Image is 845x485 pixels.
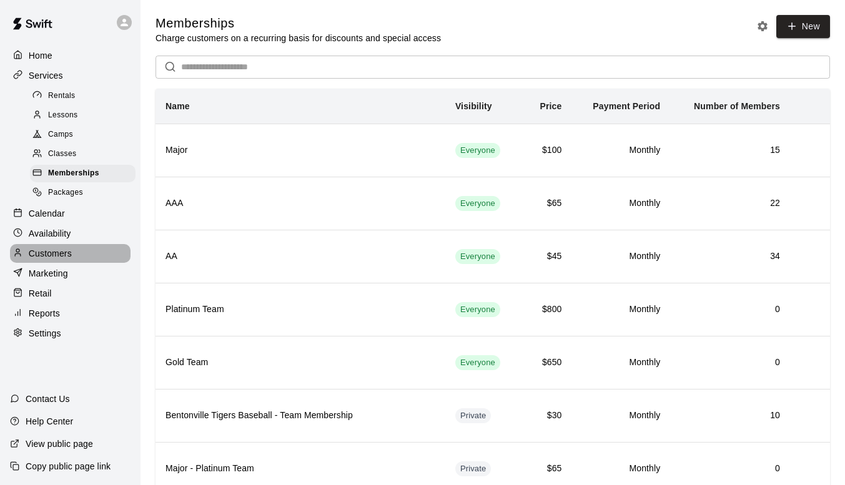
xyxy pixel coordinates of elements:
p: Settings [29,327,61,340]
a: Camps [30,125,141,145]
b: Price [540,101,561,111]
span: Everyone [455,251,500,263]
div: Lessons [30,107,136,124]
a: Classes [30,145,141,164]
a: Memberships [30,164,141,184]
span: Private [455,463,492,475]
div: Classes [30,145,136,163]
span: Everyone [455,145,500,157]
h6: $650 [528,356,561,370]
a: Retail [10,284,131,303]
h6: Monthly [581,144,660,157]
p: Copy public page link [26,460,111,473]
b: Payment Period [593,101,660,111]
span: Packages [48,187,83,199]
div: This membership is visible to all customers [455,196,500,211]
a: Calendar [10,204,131,223]
div: This membership is visible to all customers [455,355,500,370]
h6: $100 [528,144,561,157]
span: Lessons [48,109,78,122]
span: Private [455,410,492,422]
div: Rentals [30,87,136,105]
h6: Monthly [581,197,660,210]
p: Home [29,49,52,62]
h6: 0 [680,462,780,476]
a: Lessons [30,105,141,125]
a: Packages [30,184,141,203]
b: Name [166,101,190,111]
p: Charge customers on a recurring basis for discounts and special access [156,32,441,44]
a: Settings [10,324,131,343]
div: This membership is visible to all customers [455,249,500,264]
h6: Monthly [581,303,660,316]
h6: 0 [680,356,780,370]
h6: Bentonville Tigers Baseball - Team Membership [166,409,435,423]
h6: AA [166,250,435,263]
h6: Monthly [581,250,660,263]
h6: $65 [528,197,561,210]
p: Calendar [29,207,65,220]
p: Customers [29,247,72,260]
h6: 10 [680,409,780,423]
a: Marketing [10,264,131,283]
span: Camps [48,129,73,141]
h5: Memberships [156,15,441,32]
h6: Monthly [581,409,660,423]
span: Everyone [455,198,500,210]
p: Contact Us [26,393,70,405]
div: This membership is hidden from the memberships page [455,461,492,476]
span: Classes [48,148,76,160]
b: Visibility [455,101,492,111]
h6: $65 [528,462,561,476]
p: Reports [29,307,60,320]
div: This membership is visible to all customers [455,143,500,158]
div: Camps [30,126,136,144]
h6: Platinum Team [166,303,435,316]
div: This membership is visible to all customers [455,302,500,317]
h6: $45 [528,250,561,263]
a: Availability [10,224,131,243]
p: View public page [26,438,93,450]
p: Retail [29,287,52,300]
span: Everyone [455,357,500,369]
h6: Monthly [581,356,660,370]
a: Home [10,46,131,65]
h6: 15 [680,144,780,157]
h6: $30 [528,409,561,423]
div: Memberships [30,165,136,182]
h6: $800 [528,303,561,316]
button: Memberships settings [753,17,772,36]
a: Customers [10,244,131,263]
span: Everyone [455,304,500,316]
h6: 34 [680,250,780,263]
div: Packages [30,184,136,202]
b: Number of Members [694,101,780,111]
span: Memberships [48,167,99,180]
a: New [776,15,830,38]
div: This membership is hidden from the memberships page [455,408,492,423]
p: Marketing [29,267,68,280]
h6: Monthly [581,462,660,476]
a: Rentals [30,86,141,105]
h6: 0 [680,303,780,316]
a: Services [10,66,131,85]
p: Help Center [26,415,73,428]
p: Services [29,69,63,82]
p: Availability [29,227,71,240]
h6: 22 [680,197,780,210]
h6: AAA [166,197,435,210]
h6: Major - Platinum Team [166,462,435,476]
a: Reports [10,304,131,323]
h6: Major [166,144,435,157]
span: Rentals [48,90,76,102]
h6: Gold Team [166,356,435,370]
